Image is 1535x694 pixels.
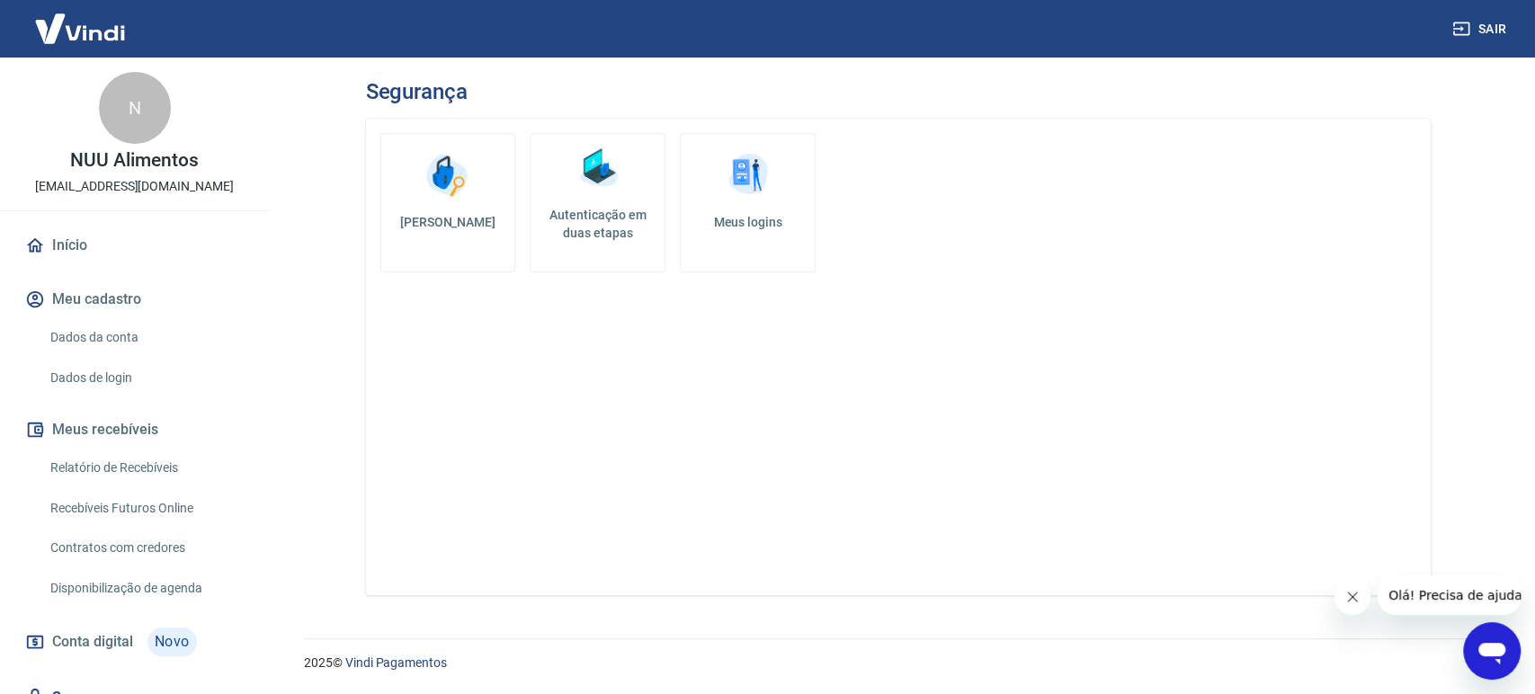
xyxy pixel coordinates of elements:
[1449,13,1513,46] button: Sair
[35,177,234,196] p: [EMAIL_ADDRESS][DOMAIN_NAME]
[1463,622,1521,680] iframe: Botão para abrir a janela de mensagens
[43,449,247,486] a: Relatório de Recebíveis
[70,151,198,170] p: NUU Alimentos
[11,13,151,27] span: Olá! Precisa de ajuda?
[22,280,247,319] button: Meu cadastro
[304,654,1492,672] p: 2025 ©
[680,133,816,272] a: Meus logins
[380,133,516,272] a: [PERSON_NAME]
[1334,579,1370,615] iframe: Fechar mensagem
[22,620,247,663] a: Conta digitalNovo
[147,627,197,656] span: Novo
[396,213,501,231] h5: [PERSON_NAME]
[530,133,665,272] a: Autenticação em duas etapas
[22,410,247,449] button: Meus recebíveis
[52,629,133,654] span: Conta digital
[43,319,247,356] a: Dados da conta
[1378,575,1521,615] iframe: Mensagem da empresa
[421,148,475,202] img: Alterar senha
[366,79,468,104] h3: Segurança
[43,360,247,396] a: Dados de login
[43,570,247,607] a: Disponibilização de agenda
[695,213,800,231] h5: Meus logins
[43,490,247,527] a: Recebíveis Futuros Online
[571,141,625,195] img: Autenticação em duas etapas
[721,148,775,202] img: Meus logins
[345,655,447,670] a: Vindi Pagamentos
[99,72,171,144] div: N
[43,529,247,566] a: Contratos com credores
[538,206,657,242] h5: Autenticação em duas etapas
[22,1,138,56] img: Vindi
[22,226,247,265] a: Início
